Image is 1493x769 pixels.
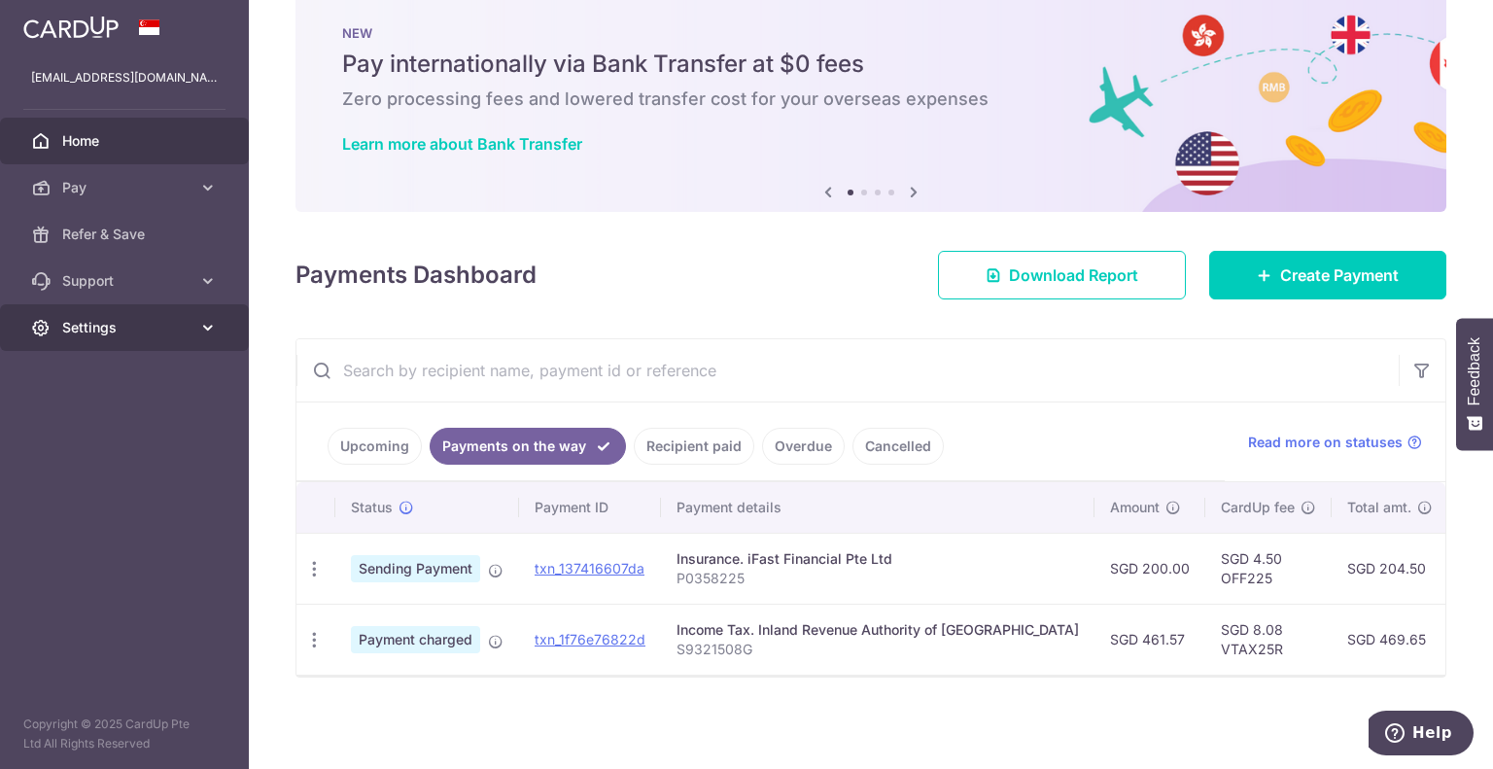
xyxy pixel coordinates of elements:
[1347,498,1411,517] span: Total amt.
[1110,498,1160,517] span: Amount
[342,87,1400,111] h6: Zero processing fees and lowered transfer cost for your overseas expenses
[351,498,393,517] span: Status
[1221,498,1295,517] span: CardUp fee
[1332,533,1448,604] td: SGD 204.50
[1456,318,1493,450] button: Feedback - Show survey
[1094,604,1205,675] td: SGD 461.57
[1205,604,1332,675] td: SGD 8.08 VTAX25R
[1248,433,1403,452] span: Read more on statuses
[62,178,191,197] span: Pay
[535,560,644,577] a: txn_137416607da
[62,225,191,244] span: Refer & Save
[852,428,944,465] a: Cancelled
[1466,337,1483,405] span: Feedback
[1209,251,1446,299] a: Create Payment
[1205,533,1332,604] td: SGD 4.50 OFF225
[1369,711,1474,759] iframe: Opens a widget where you can find more information
[342,25,1400,41] p: NEW
[62,131,191,151] span: Home
[295,258,537,293] h4: Payments Dashboard
[62,271,191,291] span: Support
[677,569,1079,588] p: P0358225
[296,339,1399,402] input: Search by recipient name, payment id or reference
[328,428,422,465] a: Upcoming
[519,482,661,533] th: Payment ID
[430,428,626,465] a: Payments on the way
[351,626,480,653] span: Payment charged
[1332,604,1448,675] td: SGD 469.65
[342,49,1400,80] h5: Pay internationally via Bank Transfer at $0 fees
[1248,433,1422,452] a: Read more on statuses
[677,549,1079,569] div: Insurance. iFast Financial Pte Ltd
[661,482,1094,533] th: Payment details
[1094,533,1205,604] td: SGD 200.00
[677,640,1079,659] p: S9321508G
[677,620,1079,640] div: Income Tax. Inland Revenue Authority of [GEOGRAPHIC_DATA]
[62,318,191,337] span: Settings
[1280,263,1399,287] span: Create Payment
[762,428,845,465] a: Overdue
[351,555,480,582] span: Sending Payment
[31,68,218,87] p: [EMAIL_ADDRESS][DOMAIN_NAME]
[23,16,119,39] img: CardUp
[535,631,645,647] a: txn_1f76e76822d
[342,134,582,154] a: Learn more about Bank Transfer
[1009,263,1138,287] span: Download Report
[634,428,754,465] a: Recipient paid
[938,251,1186,299] a: Download Report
